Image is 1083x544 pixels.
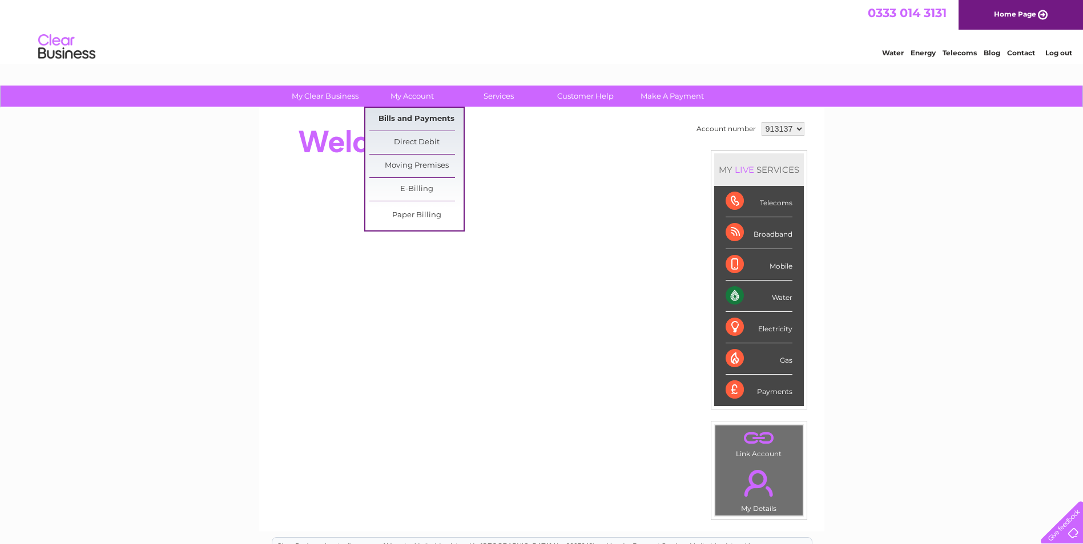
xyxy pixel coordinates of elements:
[369,204,464,227] a: Paper Billing
[1045,48,1072,57] a: Log out
[278,86,372,107] a: My Clear Business
[369,108,464,131] a: Bills and Payments
[538,86,633,107] a: Customer Help
[726,343,792,375] div: Gas
[365,86,459,107] a: My Account
[882,48,904,57] a: Water
[726,249,792,281] div: Mobile
[369,155,464,177] a: Moving Premises
[452,86,546,107] a: Services
[625,86,719,107] a: Make A Payment
[726,217,792,249] div: Broadband
[943,48,977,57] a: Telecoms
[726,375,792,405] div: Payments
[1007,48,1035,57] a: Contact
[718,463,800,503] a: .
[718,428,800,448] a: .
[714,153,804,186] div: MY SERVICES
[726,312,792,343] div: Electricity
[694,119,759,139] td: Account number
[38,30,96,64] img: logo.png
[726,186,792,217] div: Telecoms
[369,131,464,154] a: Direct Debit
[715,460,803,516] td: My Details
[272,6,812,55] div: Clear Business is a trading name of Verastar Limited (registered in [GEOGRAPHIC_DATA] No. 3667643...
[715,425,803,461] td: Link Account
[726,281,792,312] div: Water
[369,178,464,201] a: E-Billing
[911,48,936,57] a: Energy
[732,164,756,175] div: LIVE
[984,48,1000,57] a: Blog
[868,6,947,20] a: 0333 014 3131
